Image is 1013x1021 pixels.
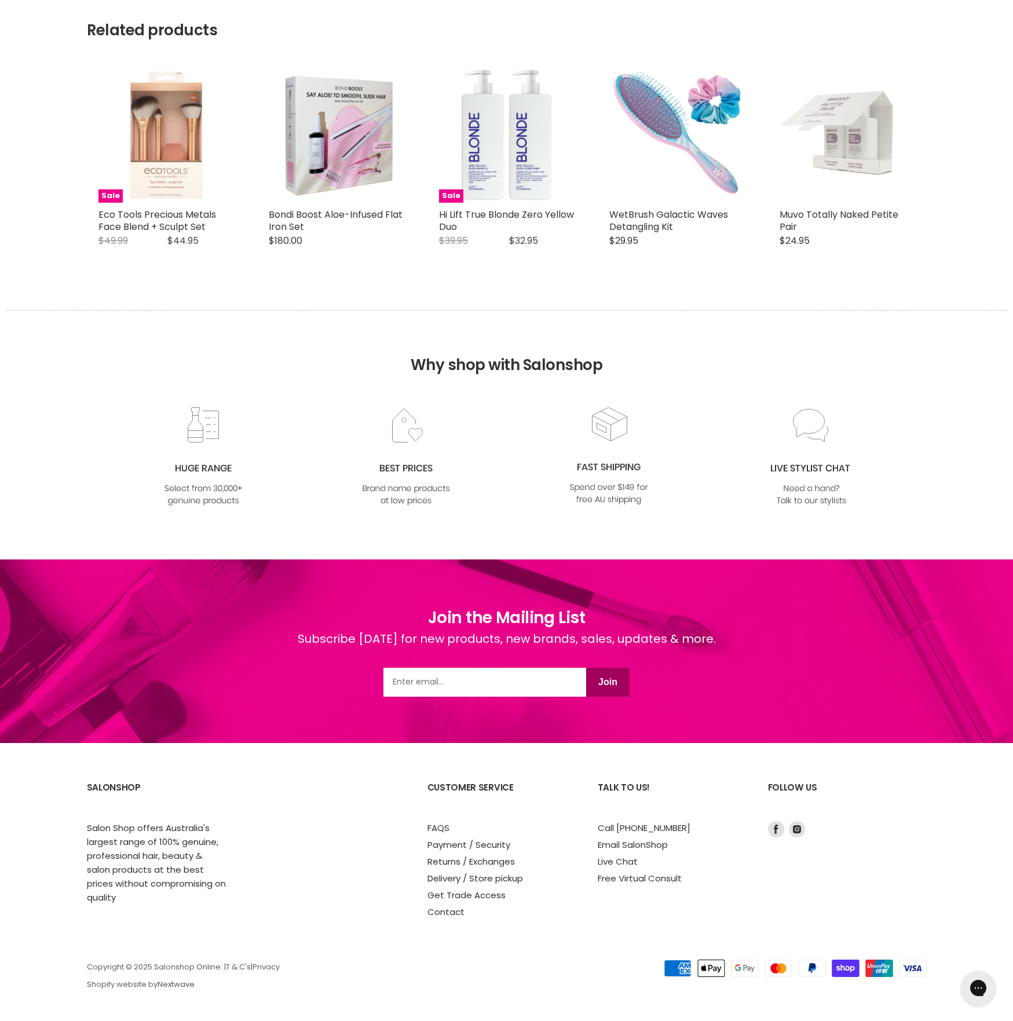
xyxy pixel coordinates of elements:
a: Eco Tools Precious Metals Face Blend + Sculpt Set Eco Tools Precious Metals Face Blend + Sculpt S... [98,67,234,203]
a: Hi Lift True Blonde Zero Yellow Duo Sale [439,67,575,203]
span: $29.95 [609,234,638,247]
p: Salon Shop offers Australia's largest range of 100% genuine, professional hair, beauty & salon pr... [87,821,226,905]
img: prices.jpg [359,407,453,508]
a: FAQS [427,822,449,834]
a: Call [PHONE_NUMBER] [598,822,690,834]
img: Hi Lift True Blonde Zero Yellow Duo [439,67,575,203]
button: Join [586,668,630,697]
img: range2_8cf790d4-220e-469f-917d-a18fed3854b6.jpg [156,407,250,508]
iframe: Gorgias live chat messenger [955,967,1001,1009]
h2: Why shop with Salonshop [6,310,1007,391]
a: Free Virtual Consult [598,872,682,884]
span: $24.95 [780,234,810,247]
a: Email SalonShop [598,839,668,851]
span: Sale [439,189,463,203]
a: Delivery / Store pickup [427,872,523,884]
a: Contact [427,906,465,918]
a: Nextwave [158,979,195,990]
a: Get Trade Access [427,889,506,901]
a: Live Chat [598,855,638,868]
img: chat_c0a1c8f7-3133-4fc6-855f-7264552747f6.jpg [765,407,858,508]
h2: Talk to us! [598,773,745,821]
a: WetBrush Galactic Waves Detangling Kit WetBrush Galactic Waves Detangling Kit [609,67,745,203]
span: $180.00 [269,234,302,247]
span: Sale [98,189,123,203]
h2: SalonShop [87,773,234,821]
a: T & C's [226,961,251,972]
a: Privacy [253,961,280,972]
img: Eco Tools Precious Metals Face Blend + Sculpt Set [98,67,234,203]
span: $32.95 [509,234,538,247]
input: Email [383,668,586,697]
p: Copyright © 2025 Salonshop Online. | | Shopify website by [87,963,584,989]
img: Bondi Boost Aloe-Infused Flat Iron Set [269,67,404,203]
img: WetBrush Galactic Waves Detangling Kit [609,67,745,203]
h2: Customer Service [427,773,575,821]
a: Returns / Exchanges [427,855,515,868]
a: Eco Tools Precious Metals Face Blend + Sculpt Set [98,208,216,233]
a: Bondi Boost Aloe-Infused Flat Iron Set [269,208,403,233]
div: Subscribe [DATE] for new products, new brands, sales, updates & more. [298,630,716,668]
h1: Join the Mailing List [298,606,716,630]
img: Muvo Totally Naked Petite Pair [780,67,915,203]
a: WetBrush Galactic Waves Detangling Kit [609,208,728,233]
span: $49.99 [98,234,128,247]
span: $44.95 [167,234,199,247]
a: Muvo Totally Naked Petite Pair [780,208,898,233]
span: $39.95 [439,234,468,247]
img: fast.jpg [562,405,656,507]
a: Hi Lift True Blonde Zero Yellow Duo [439,208,574,233]
h2: Follow us [768,773,927,821]
a: Payment / Security [427,839,510,851]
